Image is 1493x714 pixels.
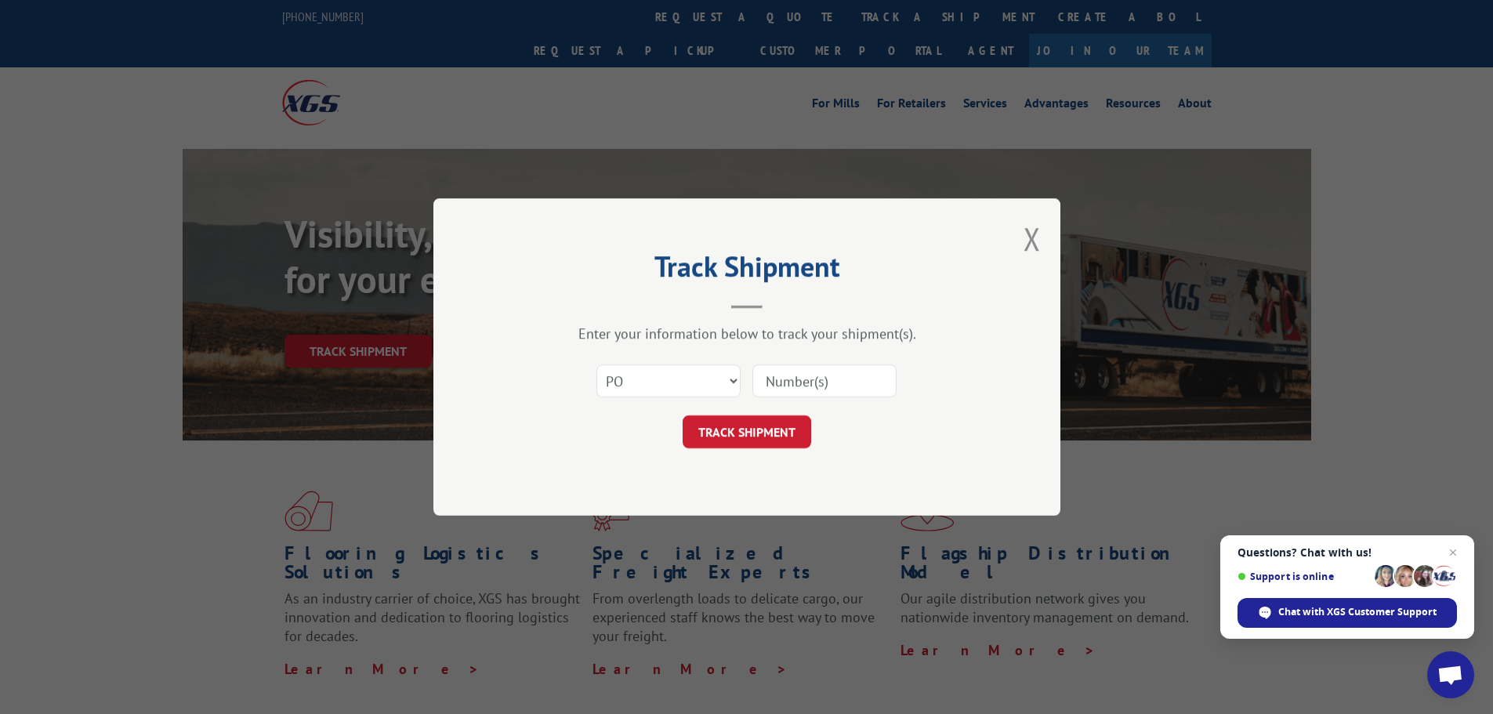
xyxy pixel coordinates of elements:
div: Open chat [1427,651,1474,698]
div: Enter your information below to track your shipment(s). [512,324,982,343]
span: Chat with XGS Customer Support [1278,605,1437,619]
button: TRACK SHIPMENT [683,415,811,448]
div: Chat with XGS Customer Support [1238,598,1457,628]
span: Close chat [1444,543,1462,562]
h2: Track Shipment [512,256,982,285]
button: Close modal [1024,218,1041,259]
span: Questions? Chat with us! [1238,546,1457,559]
span: Support is online [1238,571,1369,582]
input: Number(s) [752,364,897,397]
